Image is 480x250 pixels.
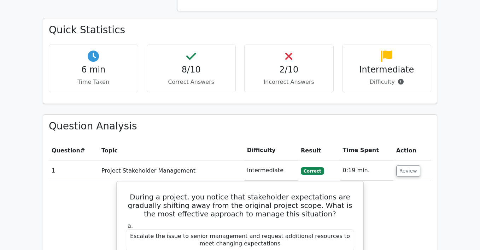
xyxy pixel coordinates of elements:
td: 0:19 min. [340,161,393,181]
p: Time Taken [55,78,132,86]
h5: During a project, you notice that stakeholder expectations are gradually shifting away from the o... [125,193,355,218]
span: a. [128,222,133,229]
td: 1 [49,161,99,181]
td: Intermediate [244,161,298,181]
th: Topic [99,140,244,161]
p: Incorrect Answers [250,78,328,86]
h3: Question Analysis [49,120,431,132]
td: Project Stakeholder Management [99,161,244,181]
span: Question [52,147,80,154]
th: # [49,140,99,161]
h4: 8/10 [153,65,230,75]
p: Correct Answers [153,78,230,86]
span: Correct [301,167,324,174]
th: Result [298,140,340,161]
h3: Quick Statistics [49,24,431,36]
button: Review [396,165,420,176]
h4: 6 min [55,65,132,75]
h4: 2/10 [250,65,328,75]
th: Difficulty [244,140,298,161]
th: Time Spent [340,140,393,161]
p: Difficulty [348,78,426,86]
th: Action [393,140,431,161]
h4: Intermediate [348,65,426,75]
